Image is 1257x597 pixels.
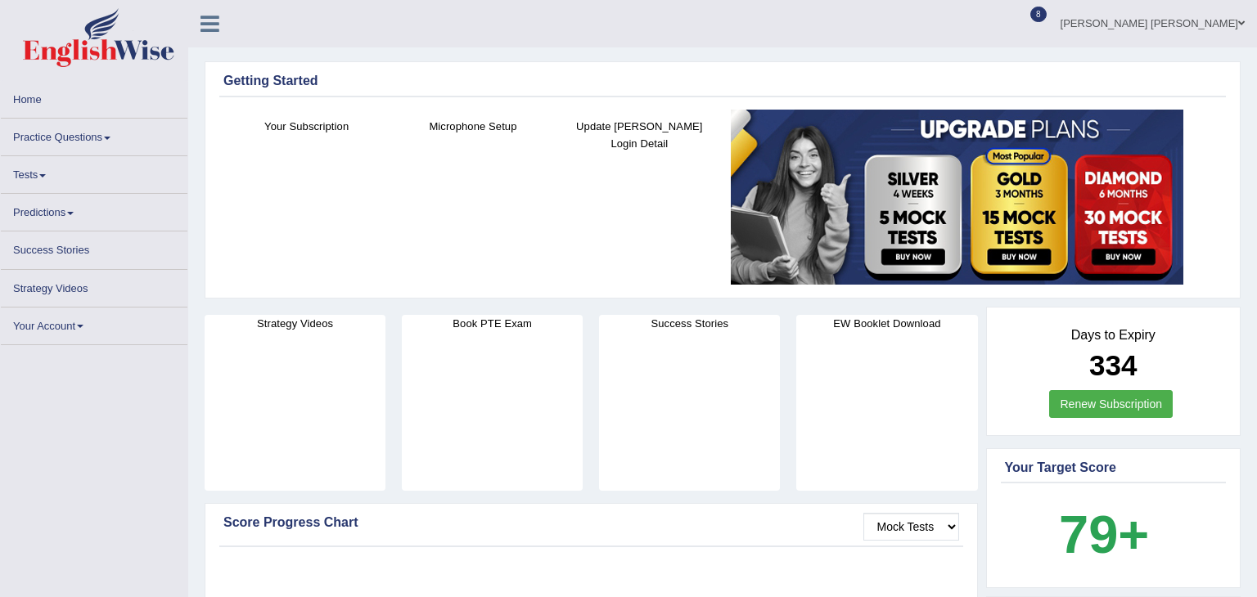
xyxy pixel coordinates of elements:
[1,231,187,263] a: Success Stories
[1,270,187,302] a: Strategy Videos
[1089,349,1137,381] b: 334
[402,315,583,332] h4: Book PTE Exam
[1005,328,1223,343] h4: Days to Expiry
[1,81,187,113] a: Home
[1,156,187,188] a: Tests
[1059,505,1149,564] b: 79+
[1049,390,1173,418] a: Renew Subscription
[223,71,1222,91] div: Getting Started
[1,194,187,226] a: Predictions
[1,307,187,339] a: Your Account
[1005,458,1223,478] div: Your Target Score
[398,118,547,135] h4: Microphone Setup
[232,118,381,135] h4: Your Subscription
[796,315,977,332] h4: EW Booklet Download
[205,315,385,332] h4: Strategy Videos
[1030,7,1047,22] span: 8
[565,118,714,152] h4: Update [PERSON_NAME] Login Detail
[599,315,780,332] h4: Success Stories
[1,119,187,150] a: Practice Questions
[731,110,1183,285] img: small5.jpg
[223,513,959,532] div: Score Progress Chart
